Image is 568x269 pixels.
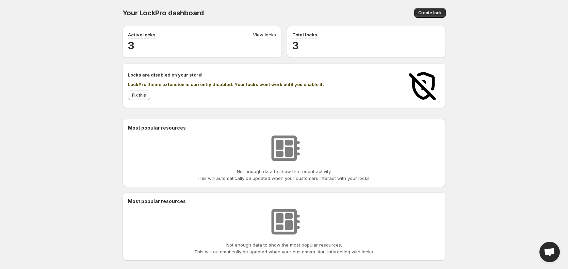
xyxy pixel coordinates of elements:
[267,205,301,239] img: No resources found
[253,31,276,39] a: View locks
[128,71,400,78] h2: Locks are disabled on your store!
[539,242,560,262] a: Open chat
[128,198,440,205] h2: Most popular resources
[267,131,301,165] img: No resources found
[128,81,400,88] p: LockPro theme extension is currently disabled. Your locks wont work until you enable it.
[414,8,446,18] button: Create lock
[418,10,442,16] span: Create lock
[194,241,374,255] p: Not enough data to show the most popular resources. This will automatically be updated when your ...
[128,124,440,131] h2: Most popular resources
[123,9,204,17] span: Your LockPro dashboard
[197,168,371,182] p: Not enough data to show the recent activity. This will automatically be updated when your custome...
[128,90,150,100] a: Fix this
[128,31,156,38] p: Active locks
[292,31,317,38] p: Total locks
[292,39,440,52] h2: 3
[128,39,276,52] h2: 3
[132,93,146,98] span: Fix this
